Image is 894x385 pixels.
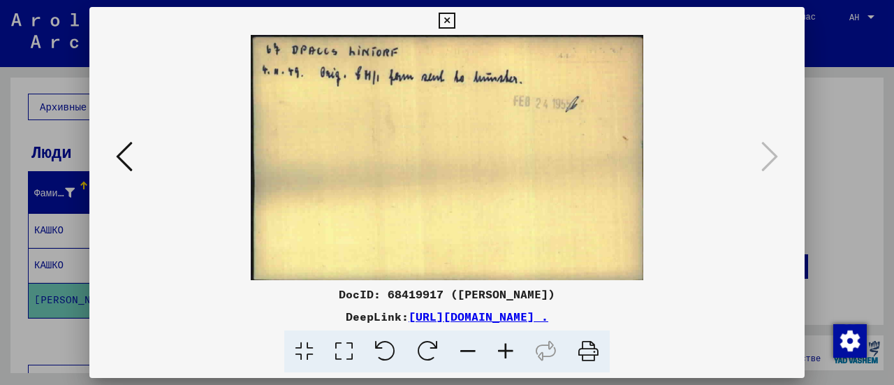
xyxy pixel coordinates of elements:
a: [URL][DOMAIN_NAME] . [409,310,548,324]
img: 002.jpg [137,35,757,280]
img: Изменить согласие [833,324,867,358]
font: DocID: 68419917 ([PERSON_NAME]) [339,287,555,301]
font: DeepLink: [346,310,409,324]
